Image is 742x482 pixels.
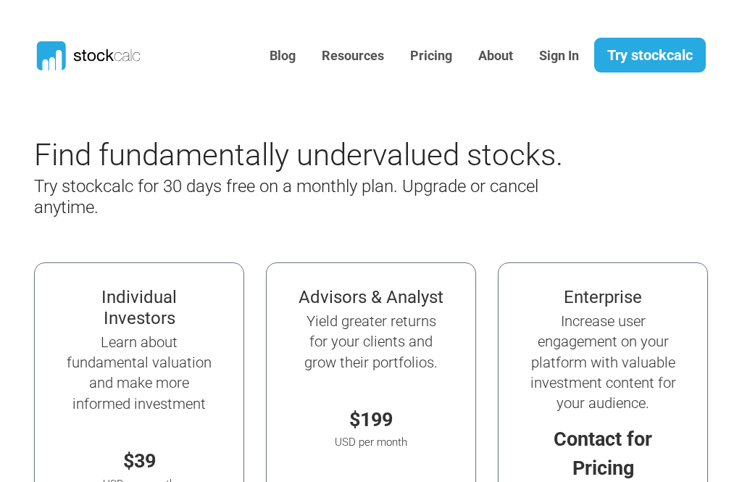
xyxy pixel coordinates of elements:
[259,38,307,74] a: Blog
[64,446,214,476] p: $39
[34,176,592,218] h4: Try stockcalc for 30 days free on a monthly plan. Upgrade or cancel anytime.
[528,38,590,74] a: Sign In
[528,311,678,414] h5: Increase user engagement on your platform with valuable investment content for your audience.
[64,287,214,329] h4: Individual Investors
[467,38,524,74] a: About
[296,287,446,308] h4: Advisors & Analyst
[594,38,706,72] a: Try stockcalc
[296,405,446,435] p: $199
[34,137,592,173] h2: Find fundamentally undervalued stocks.
[64,332,214,414] h5: Learn about fundamental valuation and make more informed investment
[296,311,446,373] h5: Yield greater returns for your clients and grow their portfolios.
[296,434,446,451] p: USD per month
[528,287,678,308] h4: Enterprise
[311,38,395,74] a: Resources
[399,38,463,74] a: Pricing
